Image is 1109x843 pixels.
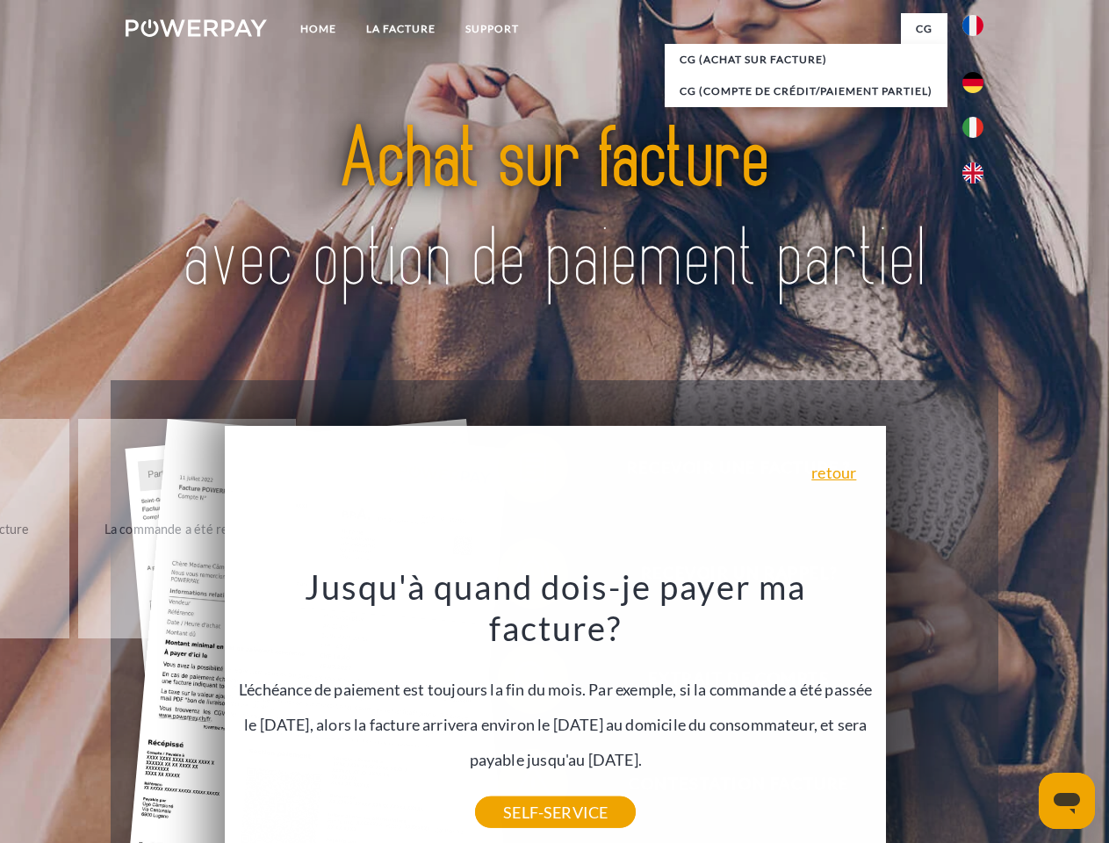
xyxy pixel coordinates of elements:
[235,566,876,812] div: L'échéance de paiement est toujours la fin du mois. Par exemple, si la commande a été passée le [...
[475,796,636,828] a: SELF-SERVICE
[235,566,876,650] h3: Jusqu'à quand dois-je payer ma facture?
[962,15,983,36] img: fr
[168,84,941,336] img: title-powerpay_fr.svg
[901,13,947,45] a: CG
[1039,773,1095,829] iframe: Bouton de lancement de la fenêtre de messagerie
[126,19,267,37] img: logo-powerpay-white.svg
[962,162,983,184] img: en
[811,465,856,480] a: retour
[89,516,286,540] div: La commande a été renvoyée
[665,44,947,76] a: CG (achat sur facture)
[285,13,351,45] a: Home
[450,13,534,45] a: Support
[962,117,983,138] img: it
[665,76,947,107] a: CG (Compte de crédit/paiement partiel)
[962,72,983,93] img: de
[351,13,450,45] a: LA FACTURE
